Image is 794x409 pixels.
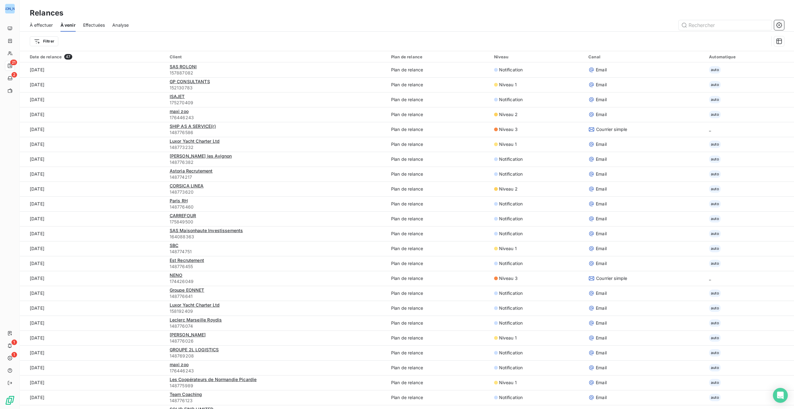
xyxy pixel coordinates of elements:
input: Rechercher [679,20,772,30]
span: 148776641 [170,293,384,299]
span: Courrier simple [596,275,627,281]
span: auto [709,304,721,312]
span: Courrier simple [596,126,627,133]
div: Open Intercom Messenger [773,388,788,403]
span: auto [709,364,721,371]
td: Plan de relance [387,211,490,226]
td: Plan de relance [387,107,490,122]
span: ISAJET [170,94,185,99]
td: Plan de relance [387,375,490,390]
span: auto [709,349,721,357]
td: Plan de relance [387,196,490,211]
span: Email [596,290,607,296]
td: [DATE] [20,390,166,405]
td: Plan de relance [387,92,490,107]
span: auto [709,379,721,386]
span: 2 [11,72,17,78]
div: Canal [588,54,702,59]
span: auto [709,155,721,163]
span: maxi zoo [170,109,189,114]
span: 176446243 [170,368,384,374]
span: 47 [64,54,72,60]
span: Email [596,365,607,371]
span: SAS Maisonhaute Investissements [170,228,243,233]
td: [DATE] [20,256,166,271]
span: Email [596,305,607,311]
td: Plan de relance [387,122,490,137]
td: Plan de relance [387,390,490,405]
span: 176446243 [170,115,384,121]
span: Est Recrutement [170,258,204,263]
span: auto [709,215,721,222]
td: [DATE] [20,345,166,360]
td: [DATE] [20,330,166,345]
td: Plan de relance [387,345,490,360]
span: [PERSON_NAME] les Avignon [170,153,232,159]
span: Notification [499,171,523,177]
h3: Relances [30,7,63,19]
td: [DATE] [20,286,166,301]
span: 21 [10,60,17,65]
div: Date de relance [30,54,162,60]
span: Email [596,320,607,326]
td: [DATE] [20,182,166,196]
td: [DATE] [20,375,166,390]
td: [DATE] [20,241,166,256]
span: 152130783 [170,85,384,91]
span: Email [596,156,607,162]
span: Email [596,260,607,267]
span: 148773620 [170,189,384,195]
span: CARREFOUR [170,213,196,218]
span: Niveau 1 [499,380,517,386]
span: auto [709,230,721,237]
span: 164088363 [170,234,384,240]
span: auto [709,260,721,267]
td: [DATE] [20,196,166,211]
span: 175270409 [170,100,384,106]
span: 148776460 [170,204,384,210]
span: Email [596,186,607,192]
span: SBC [170,243,178,248]
span: Email [596,97,607,103]
span: Email [596,82,607,88]
td: [DATE] [20,360,166,375]
img: Logo LeanPay [5,395,15,405]
span: [PERSON_NAME] [170,332,206,337]
span: 1 [11,352,17,357]
span: SHIP AS A SERVICE(r) [170,124,216,129]
span: Groupe EONNET [170,287,204,293]
td: [DATE] [20,316,166,330]
td: Plan de relance [387,137,490,152]
span: Niveau 2 [499,111,518,118]
td: Plan de relance [387,226,490,241]
span: 148776074 [170,323,384,329]
span: Analyse [112,22,129,28]
span: auto [709,290,721,297]
span: Niveau 3 [499,126,518,133]
td: [DATE] [20,107,166,122]
span: SAS ROLONI [170,64,197,69]
td: [DATE] [20,271,166,286]
span: 175849500 [170,219,384,225]
span: Email [596,394,607,401]
span: 148774217 [170,174,384,180]
span: CORSICA LINEA [170,183,204,188]
span: 148769208 [170,353,384,359]
span: Effectuées [83,22,105,28]
span: Notification [499,394,523,401]
span: Niveau 1 [499,335,517,341]
span: 148776586 [170,129,384,136]
td: Plan de relance [387,301,490,316]
td: Plan de relance [387,182,490,196]
span: auto [709,111,721,118]
span: Notification [499,260,523,267]
span: Les Coopérateurs de Normandie Picardie [170,377,257,382]
span: 148776123 [170,398,384,404]
span: Email [596,231,607,237]
span: 148776382 [170,159,384,165]
span: _ [709,127,711,132]
td: [DATE] [20,152,166,167]
span: Notification [499,231,523,237]
span: _ [709,276,711,281]
span: auto [709,185,721,193]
